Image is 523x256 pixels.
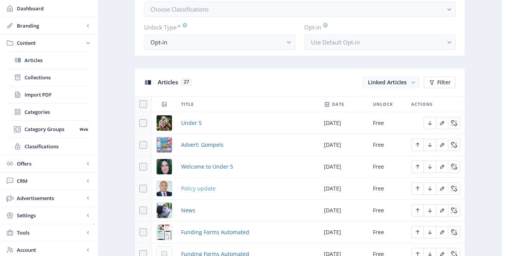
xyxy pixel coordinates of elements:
[144,2,456,17] button: Choose Classifications
[157,115,172,131] img: img_1-1.jpg
[144,23,289,31] label: Unlock Type
[181,184,216,193] a: Policy update
[17,229,84,236] span: Tools
[17,212,84,219] span: Settings
[25,108,90,116] span: Categories
[411,206,423,213] a: Edit page
[157,203,172,218] img: 1ab4f86c-f2cd-47b8-835c-d04d7a49df8f.png
[8,138,90,155] a: Classifications
[423,162,436,170] a: Edit page
[319,178,368,200] td: [DATE]
[17,194,84,202] span: Advertisements
[158,78,178,86] span: Articles
[368,178,407,200] td: Free
[311,38,360,46] span: Use Default Opt-in
[436,184,448,192] a: Edit page
[181,206,195,215] a: News
[363,77,419,88] button: Linked Articles
[8,52,90,69] a: Articles
[448,206,460,213] a: Edit page
[8,69,90,86] a: Collections
[411,184,423,192] a: Edit page
[411,141,423,148] a: Edit page
[181,140,224,149] a: Advert: Gompels
[423,184,436,192] a: Edit page
[25,143,90,150] span: Classifications
[436,162,448,170] a: Edit page
[448,141,460,148] a: Edit page
[368,156,407,178] td: Free
[17,39,84,47] span: Content
[368,222,407,243] td: Free
[25,91,90,98] span: Import PDF
[77,125,90,133] nb-badge: Web
[332,100,344,109] span: Date
[411,228,423,235] a: Edit page
[144,34,295,50] button: Opt-in
[150,38,283,47] div: Opt-in
[319,222,368,243] td: [DATE]
[423,119,436,126] a: Edit page
[448,184,460,192] a: Edit page
[181,118,202,128] a: Under 5
[181,100,194,109] span: Title
[319,156,368,178] td: [DATE]
[411,100,433,109] span: Actions
[319,112,368,134] td: [DATE]
[25,125,77,133] span: Category Groups
[319,134,368,156] td: [DATE]
[17,177,84,185] span: CRM
[157,137,172,153] img: img_2-1.jpg
[424,77,456,88] button: Filter
[17,5,92,12] span: Dashboard
[448,228,460,235] a: Edit page
[448,119,460,126] a: Edit page
[368,134,407,156] td: Free
[423,228,436,235] a: Edit page
[368,200,407,222] td: Free
[436,119,448,126] a: Edit page
[423,206,436,213] a: Edit page
[436,206,448,213] a: Edit page
[423,141,436,148] a: Edit page
[181,162,233,171] a: Welcome to Under 5
[181,78,192,86] span: 27
[181,228,249,237] a: Funding Forms Automated
[411,162,423,170] a: Edit page
[448,162,460,170] a: Edit page
[8,103,90,120] a: Categories
[25,56,90,64] span: Articles
[157,181,172,196] img: img_4-1.jpg
[319,200,368,222] td: [DATE]
[17,160,84,167] span: Offers
[368,79,407,86] span: Linked Articles
[368,112,407,134] td: Free
[17,246,84,254] span: Account
[304,34,456,50] button: Use Default Opt-in
[436,141,448,148] a: Edit page
[8,121,90,138] a: Category GroupsWeb
[436,228,448,235] a: Edit page
[17,22,84,30] span: Branding
[373,100,393,109] span: Unlock
[304,23,449,31] label: Opt-in
[157,159,172,174] img: img_3-5.jpg
[25,74,90,81] span: Collections
[437,79,451,85] span: Filter
[150,5,209,13] span: Choose Classifications
[8,86,90,103] a: Import PDF
[157,225,172,240] img: img_8-1.jpg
